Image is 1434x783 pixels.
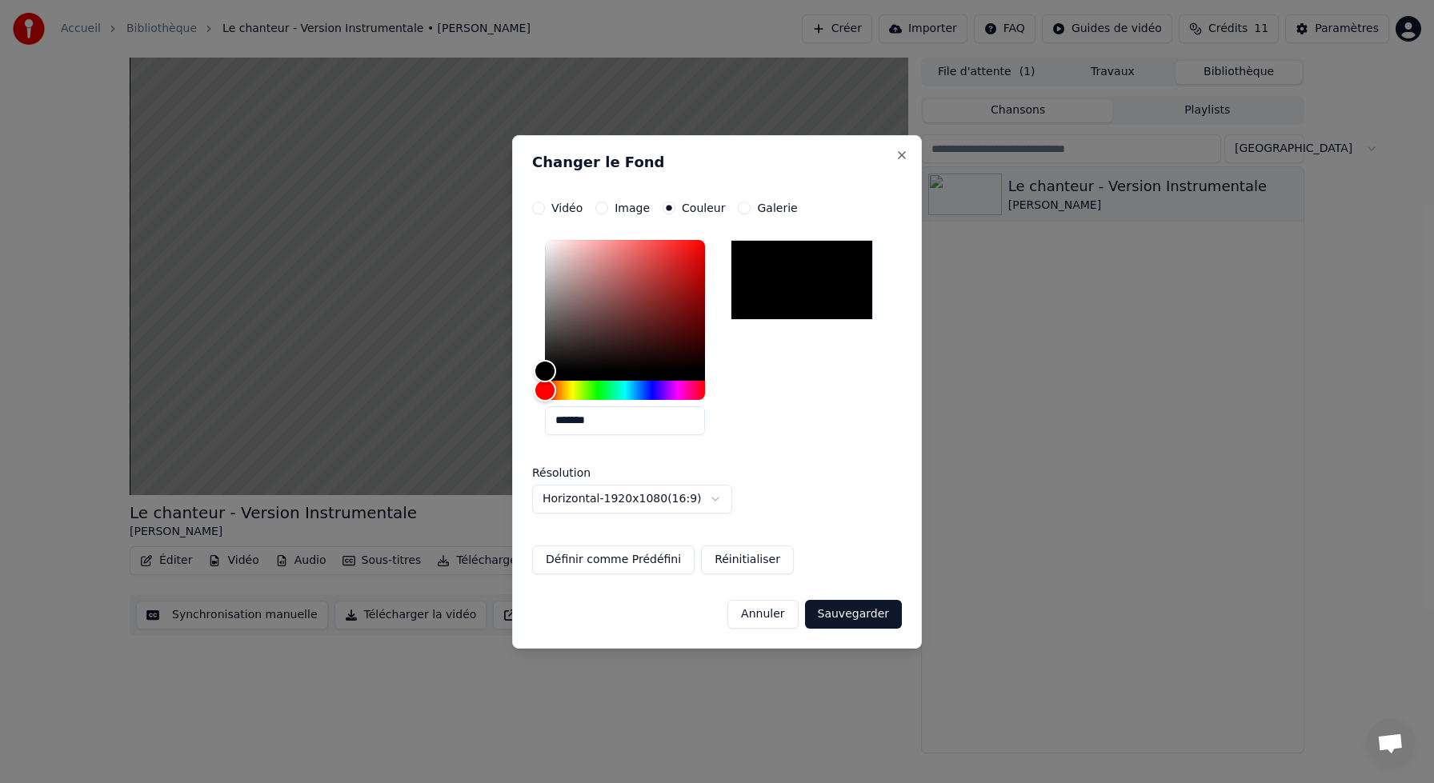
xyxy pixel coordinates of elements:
label: Résolution [532,467,692,478]
button: Sauvegarder [805,600,902,629]
label: Galerie [757,202,797,214]
label: Couleur [682,202,725,214]
h2: Changer le Fond [532,155,902,170]
button: Annuler [727,600,798,629]
div: Color [545,240,705,371]
button: Réinitialiser [701,545,794,574]
button: Définir comme Prédéfini [532,545,695,574]
label: Vidéo [551,202,583,214]
label: Image [615,202,650,214]
div: Hue [545,381,705,400]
